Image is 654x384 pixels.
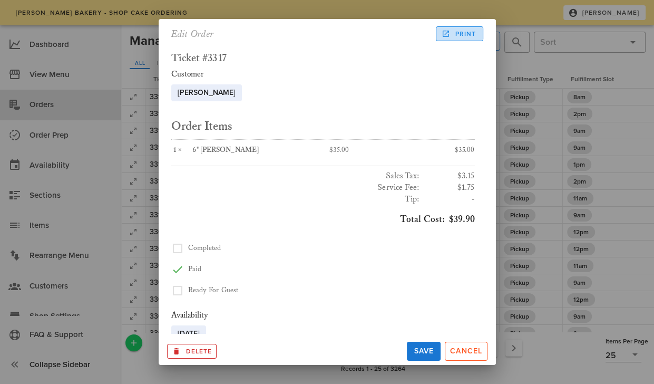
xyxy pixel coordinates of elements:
[178,84,236,101] span: [PERSON_NAME]
[188,265,201,274] span: Paid
[400,214,445,225] span: Total Cost:
[192,146,316,155] div: 6" [PERSON_NAME]
[188,244,221,253] span: Completed
[171,310,475,321] div: Availability
[172,347,212,356] span: Delete
[171,146,193,155] div: ×
[443,29,476,39] span: Print
[171,25,214,42] h2: Edit Order
[171,182,420,194] h3: Service Fee:
[188,286,239,295] span: Ready For Guest
[171,53,475,64] h2: Ticket #3317
[436,26,483,41] a: Print
[424,170,475,182] h3: $3.15
[178,325,200,342] span: [DATE]
[411,347,436,356] span: Save
[424,194,475,205] h3: -
[171,118,475,135] h2: Order Items
[171,170,420,182] h3: Sales Tax:
[171,146,178,155] span: 1
[323,140,399,161] div: $35.00
[171,214,475,225] h3: $39.90
[171,69,475,80] div: Customer
[450,347,483,356] span: Cancel
[167,344,217,359] button: Archive this Record?
[399,140,475,161] div: $35.00
[424,182,475,194] h3: $1.75
[445,342,487,361] button: Cancel
[171,194,420,205] h3: Tip:
[407,342,441,361] button: Save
